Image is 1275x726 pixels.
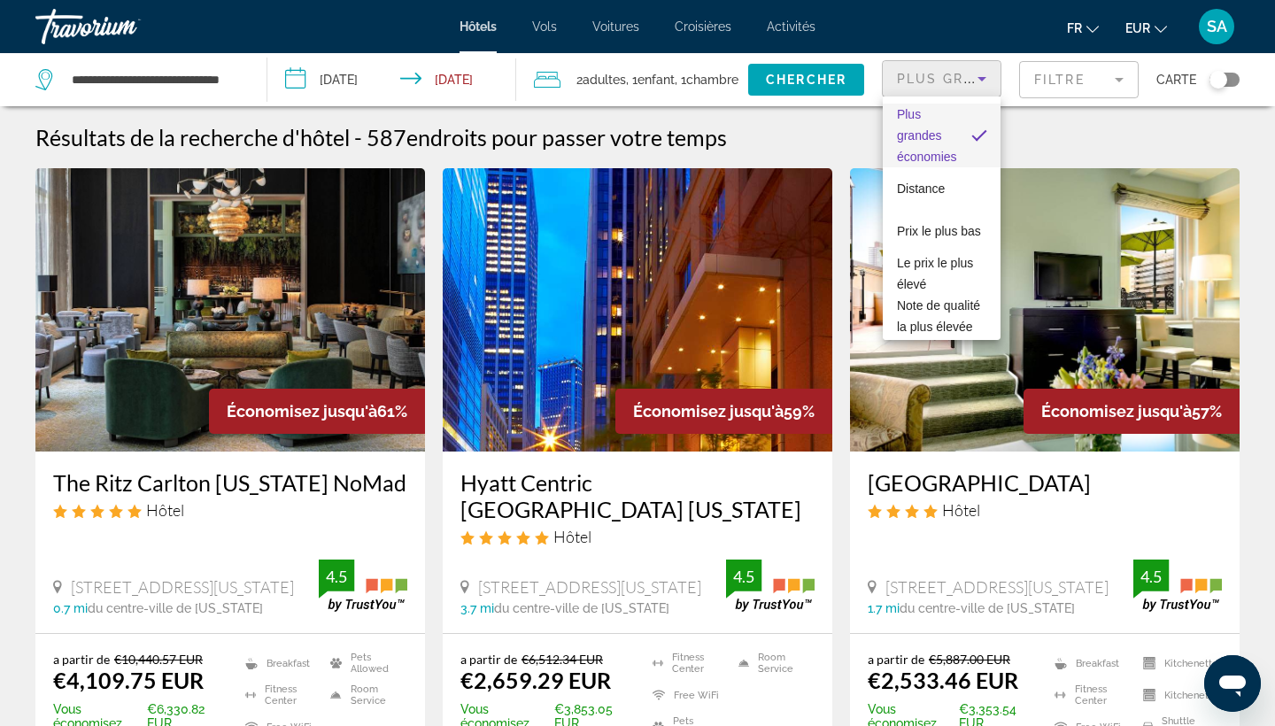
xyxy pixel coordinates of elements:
span: Prix le plus bas [897,224,981,238]
span: Distance [897,181,945,196]
div: Sort by [883,97,1001,340]
iframe: Bouton de lancement de la fenêtre de messagerie [1204,655,1261,712]
span: Le prix le plus élevé [897,256,973,291]
span: Note de qualité la plus élevée [897,298,980,334]
span: Plus grandes économies [897,107,957,164]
